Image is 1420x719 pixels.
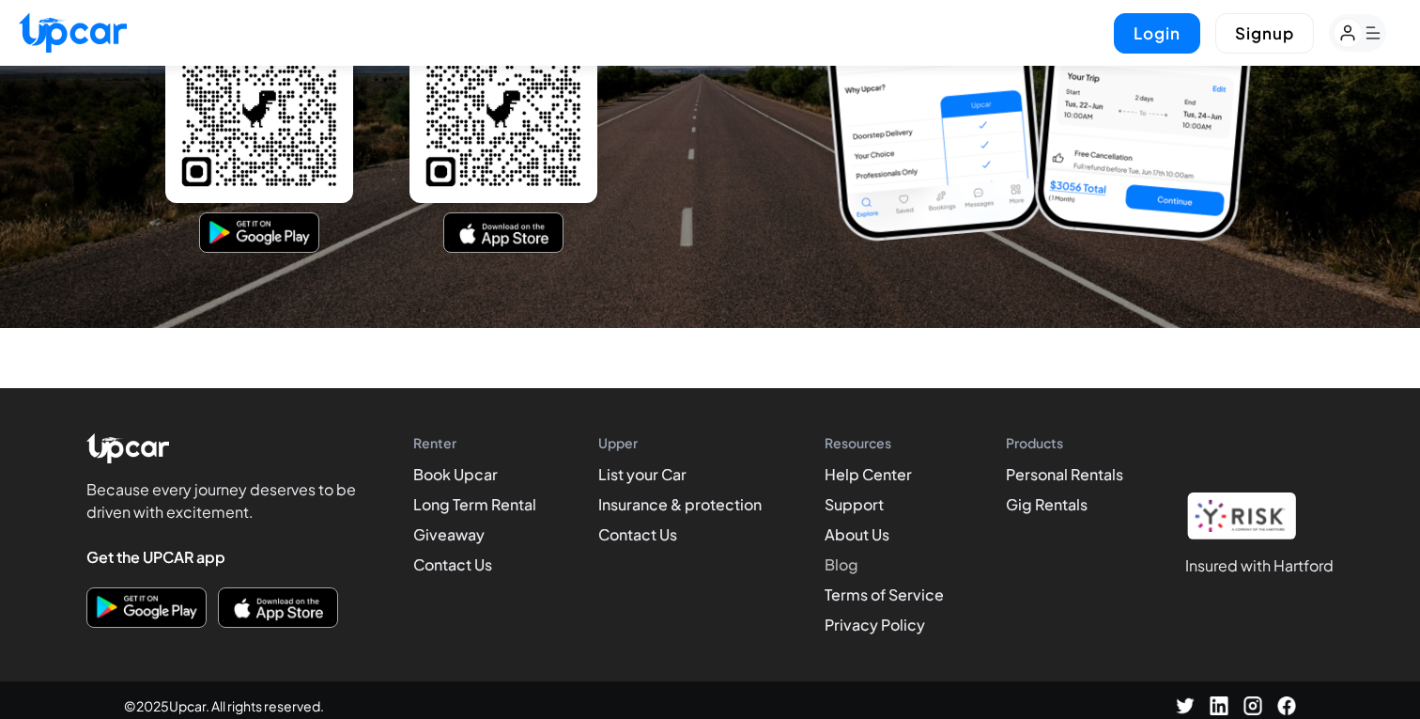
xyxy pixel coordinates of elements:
img: iOS QR Code [409,15,597,203]
a: Blog [825,555,858,574]
h4: Products [1006,433,1123,452]
button: Download on Google Play [86,587,207,628]
button: Download on Google Play [199,212,319,253]
h4: Renter [413,433,536,452]
a: Help Center [825,464,912,484]
h4: Upper [598,433,762,452]
h4: Resources [825,433,944,452]
a: Contact Us [413,555,492,574]
img: Facebook [1277,696,1296,715]
h1: Insured with Hartford [1185,555,1334,577]
p: Because every journey deserves to be driven with excitement. [86,478,368,524]
a: Gig Rentals [1006,494,1088,514]
img: Download on the App Store [223,592,333,623]
a: Book Upcar [413,464,498,484]
button: Signup [1215,13,1314,54]
a: Support [825,494,884,514]
a: Long Term Rental [413,494,536,514]
img: Get it on Google Play [91,592,202,623]
a: Personal Rentals [1006,464,1123,484]
a: About Us [825,524,889,544]
a: Giveaway [413,524,485,544]
button: Download on the App Store [218,587,338,628]
img: Android QR Code [165,15,353,203]
a: List your Car [598,464,687,484]
img: Download on the App Store [448,217,559,248]
a: Terms of Service [825,585,944,604]
button: Login [1114,13,1200,54]
img: LinkedIn [1243,696,1262,715]
a: Insurance & protection [598,494,762,514]
img: Twitter [1176,696,1195,715]
img: Instagram [1210,696,1228,715]
img: Upcar Logo [86,433,169,463]
img: Upcar Logo [19,12,127,53]
a: Contact Us [598,524,677,544]
h4: Get the UPCAR app [86,546,368,569]
button: Download on the App Store [443,212,563,253]
span: © 2025 Upcar. All rights reserved. [124,696,324,715]
a: Privacy Policy [825,615,925,634]
img: Get it on Google Play [204,217,315,248]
